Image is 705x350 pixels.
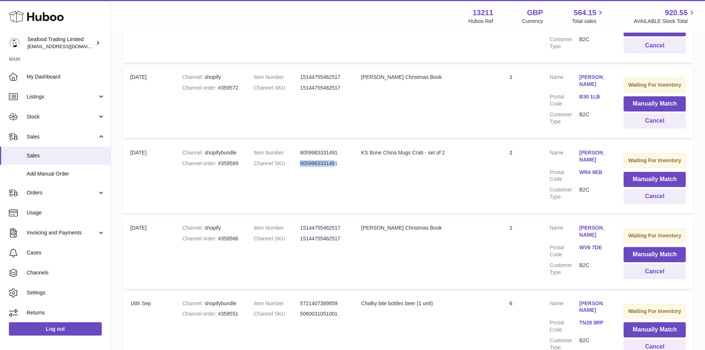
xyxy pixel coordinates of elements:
[300,235,346,242] dd: 15144755462517
[182,300,239,307] div: shopifybundle
[361,74,472,81] div: [PERSON_NAME] Christmas Book
[572,8,605,25] a: 564.15 Total sales
[27,43,109,49] span: [EMAIL_ADDRESS][DOMAIN_NAME]
[628,308,681,314] strong: Waiting For Inventory
[361,224,472,231] div: [PERSON_NAME] Christmas Book
[579,224,609,239] a: [PERSON_NAME]
[254,310,300,317] dt: Channel SKU
[300,310,346,317] dd: 5060031051001
[634,8,696,25] a: 920.55 AVAILABLE Stock Total
[579,186,609,200] dd: B2C
[624,113,686,129] button: Cancel
[254,160,300,167] dt: Channel SKU
[254,300,300,307] dt: Item Number
[550,186,579,200] dt: Customer Type
[550,36,579,50] dt: Customer Type
[624,264,686,279] button: Cancel
[27,36,94,50] div: Seafood Trading Limited
[182,160,239,167] div: #359569
[182,225,205,231] strong: Channel
[579,169,609,176] a: WR4 9EB
[254,74,300,81] dt: Item Number
[550,319,579,333] dt: Postal Code
[123,66,175,138] td: [DATE]
[27,133,97,140] span: Sales
[300,149,346,156] dd: 8059983331491
[182,74,205,80] strong: Channel
[27,309,105,316] span: Returns
[182,311,218,317] strong: Channel order
[550,111,579,125] dt: Customer Type
[628,157,681,163] strong: Waiting For Inventory
[182,85,218,91] strong: Channel order
[182,300,205,306] strong: Channel
[550,149,579,165] dt: Name
[361,300,472,307] div: Chalky bite bottles beer (1 unit)
[27,289,105,296] span: Settings
[123,142,175,213] td: [DATE]
[254,235,300,242] dt: Channel SKU
[624,247,686,262] button: Manually Match
[123,217,175,289] td: [DATE]
[579,262,609,276] dd: B2C
[27,93,97,100] span: Listings
[182,160,218,166] strong: Channel order
[300,224,346,231] dd: 15144755462517
[550,169,579,183] dt: Postal Code
[550,300,579,316] dt: Name
[550,224,579,240] dt: Name
[624,322,686,337] button: Manually Match
[572,18,605,25] span: Total sales
[182,74,239,81] div: shopify
[182,236,218,241] strong: Channel order
[527,8,543,18] strong: GBP
[550,74,579,90] dt: Name
[624,172,686,187] button: Manually Match
[579,111,609,125] dd: B2C
[27,189,97,196] span: Orders
[510,74,513,80] a: 1
[254,84,300,91] dt: Channel SKU
[634,18,696,25] span: AVAILABLE Stock Total
[300,74,346,81] dd: 15144755462517
[182,150,205,156] strong: Channel
[550,244,579,258] dt: Postal Code
[579,300,609,314] a: [PERSON_NAME]
[624,96,686,111] button: Manually Match
[510,225,513,231] a: 1
[27,113,97,120] span: Stock
[473,8,493,18] strong: 13211
[628,233,681,239] strong: Waiting For Inventory
[9,322,102,336] a: Log out
[254,149,300,156] dt: Item Number
[27,152,105,159] span: Sales
[579,244,609,251] a: WV6 7DE
[550,93,579,107] dt: Postal Code
[182,310,239,317] div: #359551
[579,36,609,50] dd: B2C
[27,209,105,216] span: Usage
[510,150,513,156] a: 2
[579,149,609,163] a: [PERSON_NAME]
[300,84,346,91] dd: 15144755462517
[665,8,688,18] span: 920.55
[182,224,239,231] div: shopify
[510,300,513,306] a: 6
[27,170,105,177] span: Add Manual Order
[182,149,239,156] div: shopifybundle
[361,149,472,156] div: KS Bone China Mugs Crab - set of 2
[27,269,105,276] span: Channels
[27,73,105,80] span: My Dashboard
[27,229,97,236] span: Invoicing and Payments
[522,18,543,25] div: Currency
[550,262,579,276] dt: Customer Type
[182,84,239,91] div: #359572
[574,8,596,18] span: 564.15
[300,160,346,167] dd: 8059983331491
[579,93,609,100] a: B30 1LB
[9,37,20,49] img: online@rickstein.com
[300,300,346,307] dd: 5721407389859
[624,38,686,53] button: Cancel
[469,18,493,25] div: Huboo Ref
[182,235,239,242] div: #359566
